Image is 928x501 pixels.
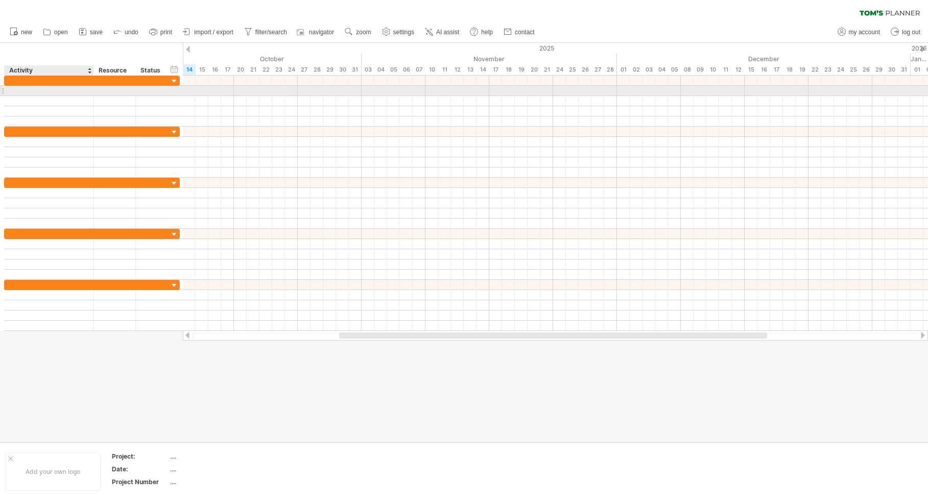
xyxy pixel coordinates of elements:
[422,26,462,39] a: AI assist
[349,64,362,75] div: Friday, 31 October 2025
[356,29,371,36] span: zoom
[706,64,719,75] div: Wednesday, 10 December 2025
[732,64,745,75] div: Friday, 12 December 2025
[208,64,221,75] div: Thursday, 16 October 2025
[112,452,168,461] div: Project:
[553,64,566,75] div: Monday, 24 November 2025
[872,64,885,75] div: Monday, 29 December 2025
[393,29,414,36] span: settings
[140,65,163,76] div: Status
[847,64,860,75] div: Thursday, 25 December 2025
[617,54,911,64] div: December 2025
[323,64,336,75] div: Wednesday, 29 October 2025
[170,465,256,473] div: ....
[234,64,247,75] div: Monday, 20 October 2025
[540,64,553,75] div: Friday, 21 November 2025
[796,64,808,75] div: Friday, 19 December 2025
[111,26,141,39] a: undo
[272,64,285,75] div: Thursday, 23 October 2025
[566,64,579,75] div: Tuesday, 25 November 2025
[400,64,413,75] div: Thursday, 6 November 2025
[147,26,175,39] a: print
[160,29,172,36] span: print
[362,64,374,75] div: Monday, 3 November 2025
[298,64,311,75] div: Monday, 27 October 2025
[336,64,349,75] div: Thursday, 30 October 2025
[295,26,337,39] a: navigator
[76,26,106,39] a: save
[362,54,617,64] div: November 2025
[902,29,920,36] span: log out
[125,29,138,36] span: undo
[255,29,287,36] span: filter/search
[374,64,387,75] div: Tuesday, 4 November 2025
[835,26,883,39] a: my account
[481,29,493,36] span: help
[7,26,35,39] a: new
[9,65,88,76] div: Activity
[911,64,923,75] div: Thursday, 1 January 2026
[180,26,236,39] a: import / export
[247,64,259,75] div: Tuesday, 21 October 2025
[183,64,196,75] div: Tuesday, 14 October 2025
[502,64,515,75] div: Tuesday, 18 November 2025
[40,26,71,39] a: open
[860,64,872,75] div: Friday, 26 December 2025
[643,64,655,75] div: Wednesday, 3 December 2025
[757,64,770,75] div: Tuesday, 16 December 2025
[170,478,256,486] div: ....
[501,26,538,39] a: contact
[311,64,323,75] div: Tuesday, 28 October 2025
[285,64,298,75] div: Friday, 24 October 2025
[387,64,400,75] div: Wednesday, 5 November 2025
[99,65,130,76] div: Resource
[464,64,477,75] div: Thursday, 13 November 2025
[379,26,417,39] a: settings
[630,64,643,75] div: Tuesday, 2 December 2025
[888,26,923,39] a: log out
[719,64,732,75] div: Thursday, 11 December 2025
[194,29,233,36] span: import / export
[849,29,880,36] span: my account
[342,26,374,39] a: zoom
[5,452,101,491] div: Add your own logo
[515,29,535,36] span: contact
[425,64,438,75] div: Monday, 10 November 2025
[655,64,668,75] div: Thursday, 4 December 2025
[438,64,451,75] div: Tuesday, 11 November 2025
[112,478,168,486] div: Project Number
[617,64,630,75] div: Monday, 1 December 2025
[604,64,617,75] div: Friday, 28 November 2025
[112,465,168,473] div: Date:
[90,29,103,36] span: save
[477,64,489,75] div: Friday, 14 November 2025
[489,64,502,75] div: Monday, 17 November 2025
[783,64,796,75] div: Thursday, 18 December 2025
[259,64,272,75] div: Wednesday, 22 October 2025
[821,64,834,75] div: Tuesday, 23 December 2025
[196,64,208,75] div: Wednesday, 15 October 2025
[694,64,706,75] div: Tuesday, 9 December 2025
[579,64,591,75] div: Wednesday, 26 November 2025
[436,29,459,36] span: AI assist
[681,64,694,75] div: Monday, 8 December 2025
[21,29,32,36] span: new
[54,29,68,36] span: open
[68,54,362,64] div: October 2025
[221,64,234,75] div: Friday, 17 October 2025
[834,64,847,75] div: Wednesday, 24 December 2025
[170,452,256,461] div: ....
[309,29,334,36] span: navigator
[515,64,528,75] div: Wednesday, 19 November 2025
[467,26,496,39] a: help
[885,64,898,75] div: Tuesday, 30 December 2025
[898,64,911,75] div: Wednesday, 31 December 2025
[413,64,425,75] div: Friday, 7 November 2025
[770,64,783,75] div: Wednesday, 17 December 2025
[242,26,290,39] a: filter/search
[808,64,821,75] div: Monday, 22 December 2025
[528,64,540,75] div: Thursday, 20 November 2025
[451,64,464,75] div: Wednesday, 12 November 2025
[745,64,757,75] div: Monday, 15 December 2025
[591,64,604,75] div: Thursday, 27 November 2025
